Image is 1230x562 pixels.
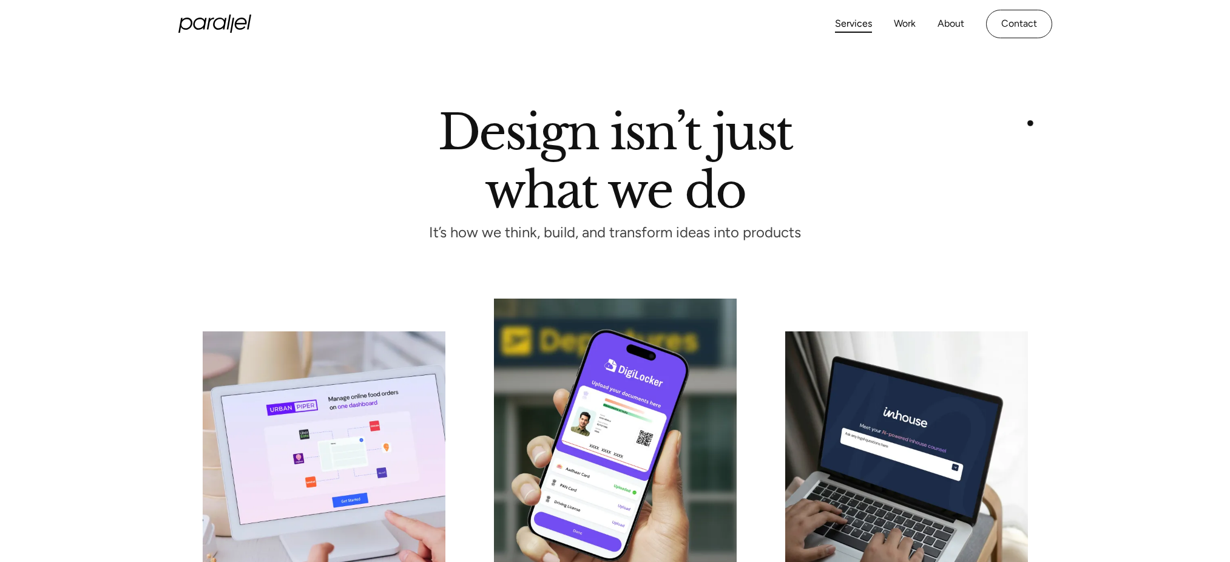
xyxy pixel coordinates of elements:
h1: Design isn’t just what we do [438,109,792,208]
a: Services [835,15,872,33]
a: About [938,15,964,33]
a: Contact [986,10,1052,38]
a: Work [894,15,916,33]
p: It’s how we think, build, and transform ideas into products [407,228,823,238]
